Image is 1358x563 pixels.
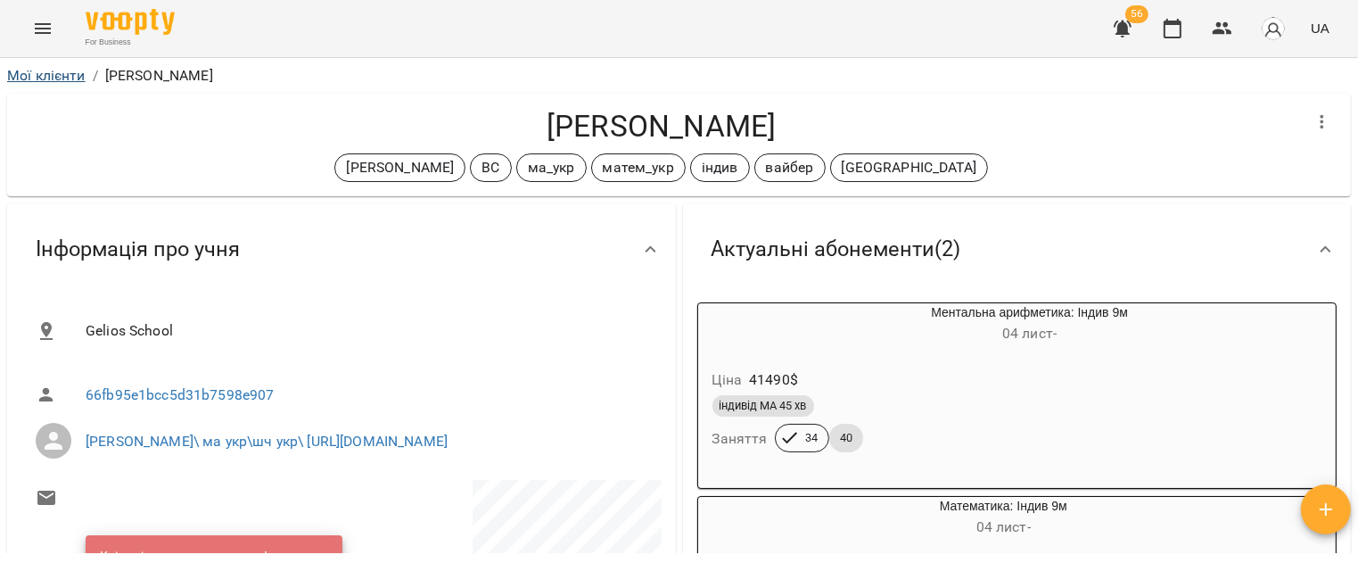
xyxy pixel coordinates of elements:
div: Ментальна арифметика: Індив 9м [698,303,784,346]
p: матем_укр [603,157,674,178]
div: Математика: Індив 9м [698,497,784,540]
img: Voopty Logo [86,9,175,35]
button: Ментальна арифметика: Індив 9м04 лист- Ціна41490$індивід МА 45 хвЗаняття3440 [698,303,1276,474]
span: 56 [1125,5,1148,23]
p: [PERSON_NAME] [105,65,213,87]
span: For Business [86,37,175,48]
span: Gelios School [86,320,647,342]
span: Актуальні абонементи ( 2 ) [712,236,961,263]
div: індив [690,153,750,182]
h4: [PERSON_NAME] [21,108,1301,145]
div: [GEOGRAPHIC_DATA] [830,153,989,182]
button: Menu [21,7,64,50]
p: індив [702,157,738,178]
h6: Ціна [712,368,743,393]
div: ВС [470,153,511,182]
span: 04 лист - [976,518,1031,535]
div: вайбер [754,153,826,182]
li: / [93,65,98,87]
div: Математика: Індив 9м [784,497,1224,540]
p: [GEOGRAPHIC_DATA] [842,157,977,178]
span: UA [1311,19,1329,37]
div: матем_укр [591,153,686,182]
img: avatar_s.png [1261,16,1286,41]
nav: breadcrumb [7,65,1351,87]
span: 04 лист - [1002,325,1057,342]
div: [PERSON_NAME] [334,153,465,182]
p: ВС [481,157,499,178]
a: [PERSON_NAME]\ ма укр\шч укр\ [URL][DOMAIN_NAME] [86,433,448,450]
span: 34 [794,430,828,446]
a: Мої клієнти [7,67,86,84]
span: 40 [829,430,863,446]
p: 41490 $ [749,369,798,391]
div: Інформація про учня [7,203,676,295]
p: вайбер [766,157,814,178]
a: 66fb95e1bcc5d31b7598e907 [86,386,275,403]
p: ма_укр [528,157,575,178]
span: індивід МА 45 хв [712,398,814,414]
div: Ментальна арифметика: Індив 9м [784,303,1276,346]
h6: Заняття [712,426,768,451]
button: UA [1304,12,1337,45]
span: Інформація про учня [36,236,240,263]
div: Актуальні абонементи(2) [683,203,1352,295]
div: ма_укр [516,153,587,182]
p: [PERSON_NAME] [346,157,454,178]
